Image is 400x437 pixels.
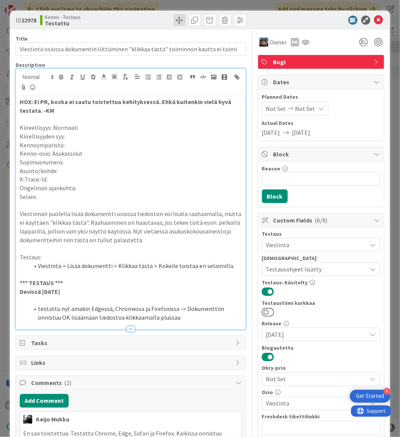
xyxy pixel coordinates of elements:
[273,150,370,159] span: Block
[262,189,288,203] button: Block
[36,415,69,424] div: Keijo Mukku
[356,393,384,400] div: Get Started
[292,128,311,137] span: [DATE]
[31,379,232,388] span: Comments
[262,300,380,306] div: Testaustiimi kurkkaa
[262,119,380,127] span: Actual Dates
[262,128,280,137] span: [DATE]
[31,338,232,347] span: Tasks
[20,98,232,114] strong: HOX: Ei PR, koska ei saatu toistettua kehityksessä. Ehkä kuitenkin vielä hyvä testata. -KM
[262,414,380,420] div: Freshdesk tikettilinkki
[20,253,242,262] p: Testaus:
[16,42,246,56] input: type card name here...
[20,141,242,150] p: Kennoympäristö:
[266,374,363,385] span: Not Set
[295,104,315,113] span: Not Set
[384,388,391,395] div: 4
[262,280,380,285] div: Testaus: Käsitelty
[20,175,242,184] p: X-Trace-Id:
[20,149,242,158] p: Kenno-osio: Asukassivut
[21,16,36,24] b: 22978
[20,184,242,192] p: Ongelman ajankohta:
[20,288,60,295] strong: Devissä [DATE]
[16,16,36,25] span: ID
[20,210,242,244] p: Viestinnän puolella lisää dokumentti osiossa tiedoston voi lisätä raahaamalla, mutta ei käyttäen ...
[266,330,367,339] span: [DATE]
[20,192,242,201] p: Selain:
[291,38,299,46] div: KM
[45,14,81,20] span: Kenno - Testaus
[273,216,370,225] span: Custom Fields
[266,240,367,249] span: Viestintä
[29,304,242,322] li: testattu nyt ainakin Edgessä, Chromessa ja Firefoxissa -> Dokumenttiin onnistuu OK lisäämään tied...
[45,20,81,26] b: Testattu
[20,123,242,132] p: Kiireellisyys: Normaali
[259,38,268,47] img: PP
[262,345,380,350] div: Blogautettu
[20,167,242,175] p: Asunto/kohde:
[31,358,232,368] span: Links
[262,321,380,326] div: Release
[16,1,35,10] span: Support
[262,93,380,101] span: Planned Dates
[16,62,45,68] span: Description
[262,256,380,261] div: [DEMOGRAPHIC_DATA]
[315,216,328,224] span: ( 6/9 )
[262,231,380,237] div: Testaus
[262,390,380,395] div: Osio
[266,104,286,113] span: Not Set
[266,399,367,408] span: Viestintä
[273,77,370,87] span: Dates
[23,415,32,424] img: KM
[270,38,287,47] span: Owner
[350,390,391,403] div: Open Get Started checklist, remaining modules: 4
[64,379,71,387] span: ( 2 )
[16,35,28,42] label: Title
[20,132,242,141] p: Kiirellisyyden syy:
[262,366,380,371] div: Ohry-prio
[20,158,242,167] p: Sopimusnumero:
[20,394,69,408] button: Add Comment
[266,265,367,274] span: Testausohjeet lisätty
[29,262,242,270] li: Viestintä > Lisää dokumentti > Klikkaa tästä > Kokeile toistaa eri selaimilla.
[262,165,281,172] label: Reason
[273,57,370,66] span: Bugi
